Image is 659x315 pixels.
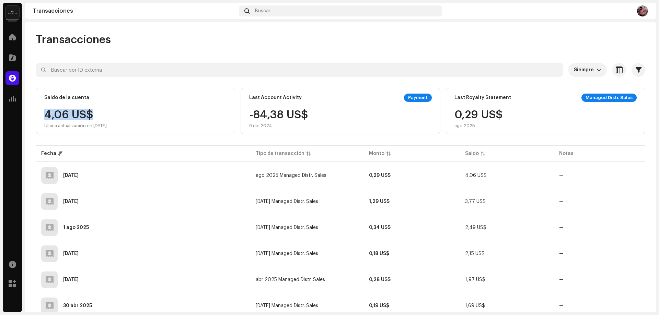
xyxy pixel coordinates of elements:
[559,199,564,204] re-a-table-badge: —
[63,277,79,282] div: 1 jun 2025
[36,33,111,47] span: Transacciones
[63,251,79,256] div: 3 jul 2025
[44,95,89,100] div: Saldo de la cuenta
[465,225,486,230] span: 2,49 US$
[249,95,302,100] div: Last Account Activity
[465,199,486,204] span: 3,77 US$
[41,150,56,157] div: Fecha
[5,5,19,19] img: 02a7c2d3-3c89-4098-b12f-2ff2945c95ee
[256,251,318,256] span: may 2025 Managed Distr. Sales
[404,94,432,102] div: Payment
[63,199,79,204] div: 2 sept 2025
[465,173,487,178] span: 4,06 US$
[454,95,511,100] div: Last Royalty Statement
[581,94,637,102] div: Managed Distr. Sales
[369,303,389,308] strong: 0,19 US$
[44,123,107,129] div: Última actualización en [DATE]
[369,199,390,204] strong: 1,29 US$
[465,277,485,282] span: 1,97 US$
[63,303,92,308] div: 30 abr 2025
[574,63,597,77] span: Siempre
[63,173,79,178] div: 2 oct 2025
[637,5,648,16] img: f4312bfd-6688-4e20-9603-6391af0d67f2
[465,251,485,256] span: 2,15 US$
[369,173,391,178] strong: 0,29 US$
[369,251,389,256] strong: 0,18 US$
[465,303,485,308] span: 1,69 US$
[256,303,318,308] span: mar 2025 Managed Distr. Sales
[559,277,564,282] re-a-table-badge: —
[256,173,326,178] span: ago 2025 Managed Distr. Sales
[454,123,503,129] div: ago 2025
[256,150,304,157] div: Tipo de transacción
[559,225,564,230] re-a-table-badge: —
[559,251,564,256] re-a-table-badge: —
[36,63,563,77] input: Buscar por ID externa
[256,277,325,282] span: abr 2025 Managed Distr. Sales
[465,150,479,157] div: Saldo
[597,63,601,77] div: dropdown trigger
[256,199,318,204] span: jul 2025 Managed Distr. Sales
[63,225,89,230] div: 1 ago 2025
[369,225,391,230] strong: 0,34 US$
[256,225,318,230] span: jun 2025 Managed Distr. Sales
[369,150,384,157] div: Monto
[33,8,236,14] div: Transacciones
[559,303,564,308] re-a-table-badge: —
[559,173,564,178] re-a-table-badge: —
[249,123,308,129] div: 9 dic 2024
[255,8,270,14] span: Buscar
[369,277,391,282] strong: 0,28 US$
